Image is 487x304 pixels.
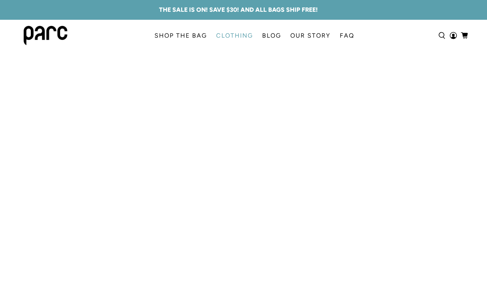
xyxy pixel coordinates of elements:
a: THE SALE IS ON! SAVE $30! AND ALL BAGS SHIP FREE! [159,5,318,14]
a: OUR STORY [286,25,335,46]
img: parc bag logo [24,26,67,45]
a: CLOTHING [212,25,258,46]
a: BLOG [258,25,286,46]
a: FAQ [335,25,359,46]
nav: main navigation [150,20,359,51]
a: SHOP THE BAG [150,25,212,46]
